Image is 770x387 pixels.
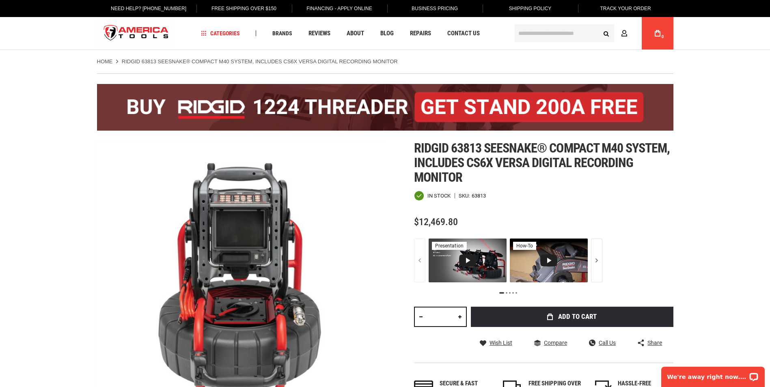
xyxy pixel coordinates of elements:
div: Availability [414,191,451,201]
a: Compare [534,339,567,346]
img: America Tools [97,18,176,49]
a: store logo [97,18,176,49]
span: Share [647,340,662,346]
span: Categories [201,30,240,36]
iframe: LiveChat chat widget [656,361,770,387]
div: 63813 [472,193,486,198]
span: Repairs [410,30,431,37]
span: 0 [662,34,664,39]
a: Contact Us [444,28,483,39]
a: Blog [377,28,397,39]
a: Call Us [589,339,616,346]
span: Brands [272,30,292,36]
a: Reviews [305,28,334,39]
span: About [347,30,364,37]
strong: RIDGID 63813 SEESNAKE® COMPACT M40 SYSTEM, INCLUDES CS6X VERSA DIGITAL RECORDING MONITOR [122,58,398,64]
a: Wish List [480,339,512,346]
button: Search [599,26,614,41]
span: Blog [380,30,394,37]
span: Add to Cart [558,313,597,320]
span: Contact Us [447,30,480,37]
span: Shipping Policy [509,6,552,11]
span: Wish List [490,340,512,346]
a: About [343,28,368,39]
span: Compare [544,340,567,346]
span: Ridgid 63813 seesnake® compact m40 system, includes cs6x versa digital recording monitor [414,140,670,185]
span: Call Us [599,340,616,346]
img: BOGO: Buy the RIDGID® 1224 Threader (26092), get the 92467 200A Stand FREE! [97,84,673,131]
span: In stock [427,193,451,198]
a: Home [97,58,113,65]
a: Repairs [406,28,435,39]
span: $12,469.80 [414,216,458,228]
span: Reviews [308,30,330,37]
strong: SKU [459,193,472,198]
a: Brands [269,28,296,39]
a: 0 [650,17,665,49]
a: Categories [197,28,244,39]
button: Add to Cart [471,307,673,327]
